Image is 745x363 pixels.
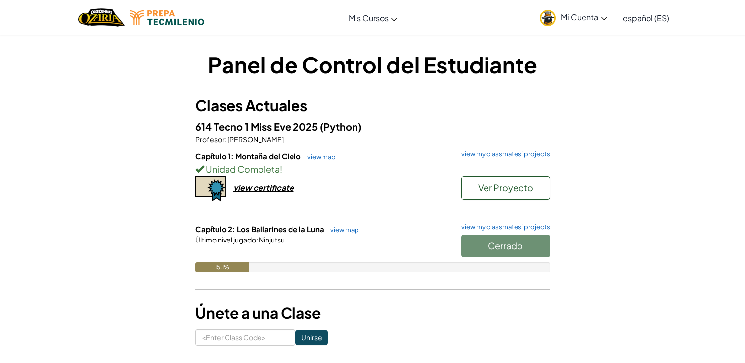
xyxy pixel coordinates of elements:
[130,10,204,25] img: Tecmilenio logo
[535,2,612,33] a: Mi Cuenta
[204,163,280,175] span: Unidad Completa
[195,94,550,117] h3: Clases Actuales
[195,262,249,272] div: 15.1%
[349,13,389,23] span: Mis Cursos
[320,121,362,133] span: (Python)
[195,235,256,244] span: Último nivel jugado
[456,224,550,230] a: view my classmates' projects
[618,4,674,31] a: español (ES)
[478,182,533,193] span: Ver Proyecto
[195,49,550,80] h1: Panel de Control del Estudiante
[233,182,294,193] div: view certificate
[344,4,402,31] a: Mis Cursos
[295,330,328,345] input: Unirse
[78,7,124,28] img: Home
[195,176,226,202] img: certificate-icon.png
[195,329,295,346] input: <Enter Class Code>
[78,7,124,28] a: Ozaria by CodeCombat logo
[195,302,550,324] h3: Únete a una Clase
[280,163,282,175] span: !
[195,224,325,234] span: Capítulo 2: Los Bailarines de la Luna
[195,135,225,144] span: Profesor
[227,135,284,144] span: [PERSON_NAME]
[461,176,550,200] button: Ver Proyecto
[195,121,320,133] span: 614 Tecno 1 Miss Eve 2025
[258,235,285,244] span: Ninjutsu
[561,12,607,22] span: Mi Cuenta
[302,153,336,161] a: view map
[256,235,258,244] span: :
[195,151,302,161] span: Capítulo 1: Montaña del Cielo
[225,135,227,144] span: :
[195,182,294,193] a: view certificate
[325,226,359,234] a: view map
[456,151,550,157] a: view my classmates' projects
[623,13,669,23] span: español (ES)
[540,10,556,26] img: avatar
